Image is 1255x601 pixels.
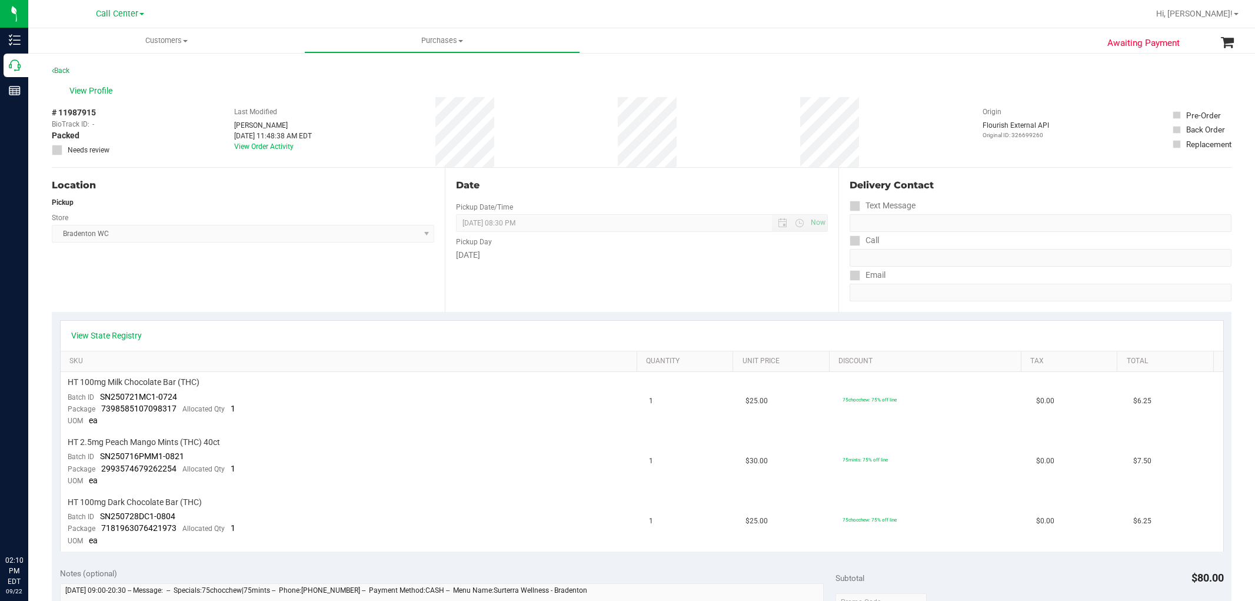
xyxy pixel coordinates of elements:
[68,513,94,521] span: Batch ID
[1186,109,1221,121] div: Pre-Order
[28,28,304,53] a: Customers
[234,120,312,131] div: [PERSON_NAME]
[231,404,235,413] span: 1
[12,507,47,542] iframe: Resource center
[71,330,142,341] a: View State Registry
[69,85,116,97] span: View Profile
[9,34,21,46] inline-svg: Inventory
[983,131,1049,140] p: Original ID: 326699260
[304,28,580,53] a: Purchases
[100,392,177,401] span: SN250721MC1-0724
[745,396,768,407] span: $25.00
[52,130,79,142] span: Packed
[5,587,23,596] p: 09/22
[68,405,95,413] span: Package
[182,524,225,533] span: Allocated Qty
[231,464,235,473] span: 1
[850,232,879,249] label: Call
[52,107,96,119] span: # 11987915
[983,120,1049,140] div: Flourish External API
[101,464,177,473] span: 2993574679262254
[843,517,897,523] span: 75chocchew: 75% off line
[52,198,74,207] strong: Pickup
[838,357,1017,366] a: Discount
[92,119,94,130] span: -
[1186,124,1225,135] div: Back Order
[52,67,69,75] a: Back
[743,357,825,366] a: Unit Price
[843,397,897,403] span: 75chocchew: 75% off line
[101,404,177,413] span: 7398585107098317
[1133,456,1151,467] span: $7.50
[850,249,1231,267] input: Format: (999) 999-9999
[68,497,202,508] span: HT 100mg Dark Chocolate Bar (THC)
[1036,456,1054,467] span: $0.00
[101,523,177,533] span: 7181963076421973
[182,405,225,413] span: Allocated Qty
[1156,9,1233,18] span: Hi, [PERSON_NAME]!
[456,249,827,261] div: [DATE]
[456,178,827,192] div: Date
[100,451,184,461] span: SN250716PMM1-0821
[646,357,728,366] a: Quantity
[1133,396,1151,407] span: $6.25
[850,214,1231,232] input: Format: (999) 999-9999
[983,107,1001,117] label: Origin
[60,569,117,578] span: Notes (optional)
[234,107,277,117] label: Last Modified
[52,119,89,130] span: BioTrack ID:
[850,178,1231,192] div: Delivery Contact
[68,465,95,473] span: Package
[1036,396,1054,407] span: $0.00
[68,537,83,545] span: UOM
[5,555,23,587] p: 02:10 PM EDT
[850,197,916,214] label: Text Message
[745,516,768,527] span: $25.00
[89,476,98,485] span: ea
[89,416,98,425] span: ea
[649,456,653,467] span: 1
[234,131,312,141] div: [DATE] 11:48:38 AM EDT
[68,377,199,388] span: HT 100mg Milk Chocolate Bar (THC)
[68,524,95,533] span: Package
[745,456,768,467] span: $30.00
[1030,357,1113,366] a: Tax
[28,35,304,46] span: Customers
[1036,516,1054,527] span: $0.00
[89,536,98,545] span: ea
[68,453,94,461] span: Batch ID
[305,35,580,46] span: Purchases
[1127,357,1209,366] a: Total
[68,145,109,155] span: Needs review
[68,437,220,448] span: HT 2.5mg Peach Mango Mints (THC) 40ct
[96,9,138,19] span: Call Center
[68,393,94,401] span: Batch ID
[835,573,864,583] span: Subtotal
[1133,516,1151,527] span: $6.25
[68,477,83,485] span: UOM
[234,142,294,151] a: View Order Activity
[9,59,21,71] inline-svg: Call Center
[68,417,83,425] span: UOM
[843,457,888,463] span: 75mints: 75% off line
[231,523,235,533] span: 1
[1191,572,1224,584] span: $80.00
[52,212,68,223] label: Store
[100,512,175,521] span: SN250728DC1-0804
[456,202,513,212] label: Pickup Date/Time
[649,396,653,407] span: 1
[649,516,653,527] span: 1
[182,465,225,473] span: Allocated Qty
[52,178,434,192] div: Location
[1107,36,1180,50] span: Awaiting Payment
[69,357,633,366] a: SKU
[9,85,21,97] inline-svg: Reports
[456,237,492,247] label: Pickup Day
[35,505,49,519] iframe: Resource center unread badge
[1186,138,1231,150] div: Replacement
[850,267,886,284] label: Email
